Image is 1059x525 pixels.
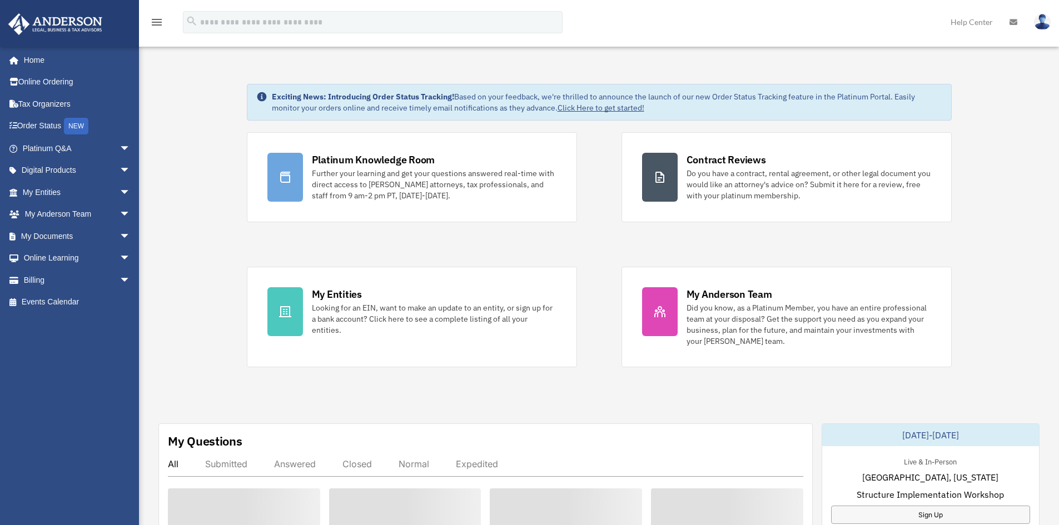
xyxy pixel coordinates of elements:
[8,137,147,159] a: Platinum Q&Aarrow_drop_down
[186,15,198,27] i: search
[247,267,577,367] a: My Entities Looking for an EIN, want to make an update to an entity, or sign up for a bank accoun...
[312,287,362,301] div: My Entities
[120,269,142,292] span: arrow_drop_down
[8,115,147,138] a: Order StatusNEW
[168,433,242,449] div: My Questions
[205,458,247,469] div: Submitted
[8,159,147,182] a: Digital Productsarrow_drop_down
[687,287,772,301] div: My Anderson Team
[150,16,163,29] i: menu
[312,168,556,201] div: Further your learning and get your questions answered real-time with direct access to [PERSON_NAM...
[272,92,454,102] strong: Exciting News: Introducing Order Status Tracking!
[687,168,931,201] div: Do you have a contract, rental agreement, or other legal document you would like an attorney's ad...
[8,93,147,115] a: Tax Organizers
[822,424,1039,446] div: [DATE]-[DATE]
[8,291,147,313] a: Events Calendar
[687,153,766,167] div: Contract Reviews
[247,132,577,222] a: Platinum Knowledge Room Further your learning and get your questions answered real-time with dire...
[831,506,1030,524] a: Sign Up
[8,225,147,247] a: My Documentsarrow_drop_down
[312,153,435,167] div: Platinum Knowledge Room
[8,203,147,226] a: My Anderson Teamarrow_drop_down
[120,225,142,248] span: arrow_drop_down
[456,458,498,469] div: Expedited
[168,458,178,469] div: All
[64,118,88,134] div: NEW
[622,132,952,222] a: Contract Reviews Do you have a contract, rental agreement, or other legal document you would like...
[862,471,998,484] span: [GEOGRAPHIC_DATA], [US_STATE]
[120,203,142,226] span: arrow_drop_down
[895,455,966,467] div: Live & In-Person
[274,458,316,469] div: Answered
[272,91,942,113] div: Based on your feedback, we're thrilled to announce the launch of our new Order Status Tracking fe...
[8,247,147,269] a: Online Learningarrow_drop_down
[1034,14,1051,30] img: User Pic
[120,159,142,182] span: arrow_drop_down
[120,137,142,160] span: arrow_drop_down
[8,71,147,93] a: Online Ordering
[342,458,372,469] div: Closed
[399,458,429,469] div: Normal
[312,302,556,336] div: Looking for an EIN, want to make an update to an entity, or sign up for a bank account? Click her...
[8,49,142,71] a: Home
[622,267,952,367] a: My Anderson Team Did you know, as a Platinum Member, you have an entire professional team at your...
[120,247,142,270] span: arrow_drop_down
[120,181,142,204] span: arrow_drop_down
[8,181,147,203] a: My Entitiesarrow_drop_down
[687,302,931,347] div: Did you know, as a Platinum Member, you have an entire professional team at your disposal? Get th...
[857,488,1004,501] span: Structure Implementation Workshop
[558,103,644,113] a: Click Here to get started!
[5,13,106,35] img: Anderson Advisors Platinum Portal
[8,269,147,291] a: Billingarrow_drop_down
[150,19,163,29] a: menu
